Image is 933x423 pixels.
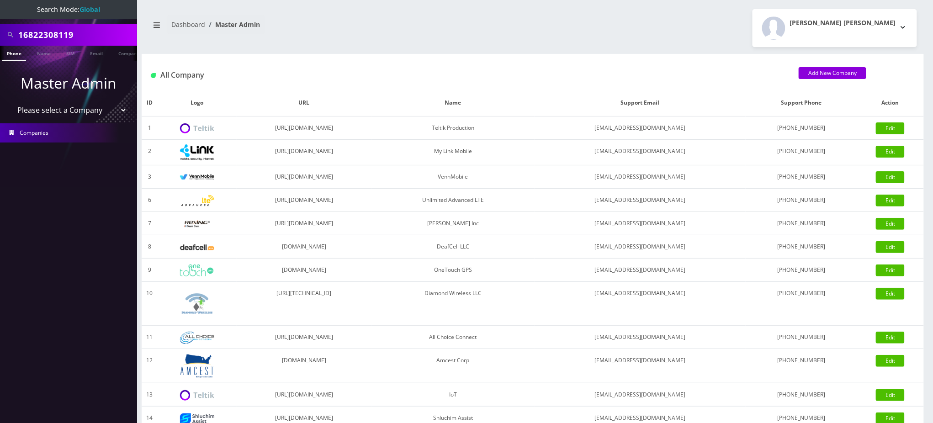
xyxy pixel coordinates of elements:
[171,20,205,29] a: Dashboard
[180,123,214,134] img: Teltik Production
[142,349,157,383] td: 12
[237,235,371,259] td: [DOMAIN_NAME]
[876,288,905,300] a: Edit
[237,165,371,189] td: [URL][DOMAIN_NAME]
[535,259,746,282] td: [EMAIL_ADDRESS][DOMAIN_NAME]
[876,241,905,253] a: Edit
[371,90,535,116] th: Name
[180,354,214,378] img: Amcest Corp
[746,116,857,140] td: [PHONE_NUMBER]
[20,129,49,137] span: Companies
[535,326,746,349] td: [EMAIL_ADDRESS][DOMAIN_NAME]
[32,46,55,60] a: Name
[142,259,157,282] td: 9
[535,116,746,140] td: [EMAIL_ADDRESS][DOMAIN_NAME]
[142,140,157,165] td: 2
[535,383,746,407] td: [EMAIL_ADDRESS][DOMAIN_NAME]
[371,383,535,407] td: IoT
[180,390,214,401] img: IoT
[142,282,157,326] td: 10
[753,9,917,47] button: [PERSON_NAME] [PERSON_NAME]
[142,116,157,140] td: 1
[857,90,924,116] th: Action
[746,259,857,282] td: [PHONE_NUMBER]
[746,189,857,212] td: [PHONE_NUMBER]
[62,46,79,60] a: SIM
[371,259,535,282] td: OneTouch GPS
[746,90,857,116] th: Support Phone
[535,282,746,326] td: [EMAIL_ADDRESS][DOMAIN_NAME]
[142,212,157,235] td: 7
[148,15,526,41] nav: breadcrumb
[142,189,157,212] td: 6
[876,332,905,344] a: Edit
[876,218,905,230] a: Edit
[876,195,905,206] a: Edit
[85,46,107,60] a: Email
[180,286,214,321] img: Diamond Wireless LLC
[180,220,214,228] img: Rexing Inc
[151,73,156,78] img: All Company
[535,212,746,235] td: [EMAIL_ADDRESS][DOMAIN_NAME]
[371,140,535,165] td: My Link Mobile
[746,383,857,407] td: [PHONE_NUMBER]
[371,212,535,235] td: [PERSON_NAME] Inc
[237,90,371,116] th: URL
[2,46,26,61] a: Phone
[151,71,785,79] h1: All Company
[237,282,371,326] td: [URL][TECHNICAL_ID]
[746,212,857,235] td: [PHONE_NUMBER]
[142,383,157,407] td: 13
[746,282,857,326] td: [PHONE_NUMBER]
[237,326,371,349] td: [URL][DOMAIN_NAME]
[876,389,905,401] a: Edit
[237,140,371,165] td: [URL][DOMAIN_NAME]
[237,383,371,407] td: [URL][DOMAIN_NAME]
[205,20,260,29] li: Master Admin
[237,259,371,282] td: [DOMAIN_NAME]
[746,349,857,383] td: [PHONE_NUMBER]
[876,146,905,158] a: Edit
[237,212,371,235] td: [URL][DOMAIN_NAME]
[876,264,905,276] a: Edit
[142,165,157,189] td: 3
[37,5,100,14] span: Search Mode:
[180,174,214,180] img: VennMobile
[142,235,157,259] td: 8
[876,355,905,367] a: Edit
[237,116,371,140] td: [URL][DOMAIN_NAME]
[790,19,896,27] h2: [PERSON_NAME] [PERSON_NAME]
[535,165,746,189] td: [EMAIL_ADDRESS][DOMAIN_NAME]
[746,235,857,259] td: [PHONE_NUMBER]
[535,349,746,383] td: [EMAIL_ADDRESS][DOMAIN_NAME]
[180,332,214,344] img: All Choice Connect
[746,140,857,165] td: [PHONE_NUMBER]
[371,326,535,349] td: All Choice Connect
[746,165,857,189] td: [PHONE_NUMBER]
[371,189,535,212] td: Unlimited Advanced LTE
[237,189,371,212] td: [URL][DOMAIN_NAME]
[80,5,100,14] strong: Global
[180,264,214,276] img: OneTouch GPS
[535,140,746,165] td: [EMAIL_ADDRESS][DOMAIN_NAME]
[180,144,214,160] img: My Link Mobile
[371,349,535,383] td: Amcest Corp
[18,26,135,43] input: Search All Companies
[142,90,157,116] th: ID
[157,90,237,116] th: Logo
[799,67,866,79] a: Add New Company
[142,326,157,349] td: 11
[114,46,144,60] a: Company
[237,349,371,383] td: [DOMAIN_NAME]
[180,244,214,250] img: DeafCell LLC
[876,122,905,134] a: Edit
[180,195,214,206] img: Unlimited Advanced LTE
[535,90,746,116] th: Support Email
[371,165,535,189] td: VennMobile
[535,235,746,259] td: [EMAIL_ADDRESS][DOMAIN_NAME]
[371,235,535,259] td: DeafCell LLC
[371,116,535,140] td: Teltik Production
[746,326,857,349] td: [PHONE_NUMBER]
[371,282,535,326] td: Diamond Wireless LLC
[876,171,905,183] a: Edit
